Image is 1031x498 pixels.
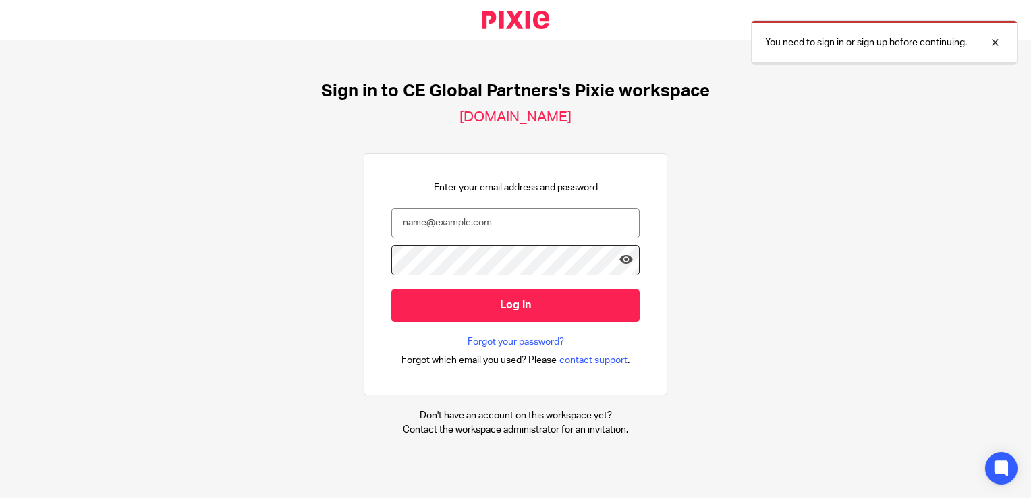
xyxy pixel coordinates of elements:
h2: [DOMAIN_NAME] [459,109,572,126]
p: You need to sign in or sign up before continuing. [765,36,967,49]
p: Enter your email address and password [434,181,598,194]
p: Contact the workspace administrator for an invitation. [403,423,628,437]
span: Forgot which email you used? Please [401,354,557,367]
p: Don't have an account on this workspace yet? [403,409,628,422]
input: Log in [391,289,640,322]
div: . [401,352,630,368]
a: Forgot your password? [468,335,564,349]
span: contact support [559,354,628,367]
h1: Sign in to CE Global Partners's Pixie workspace [321,81,710,102]
input: name@example.com [391,208,640,238]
